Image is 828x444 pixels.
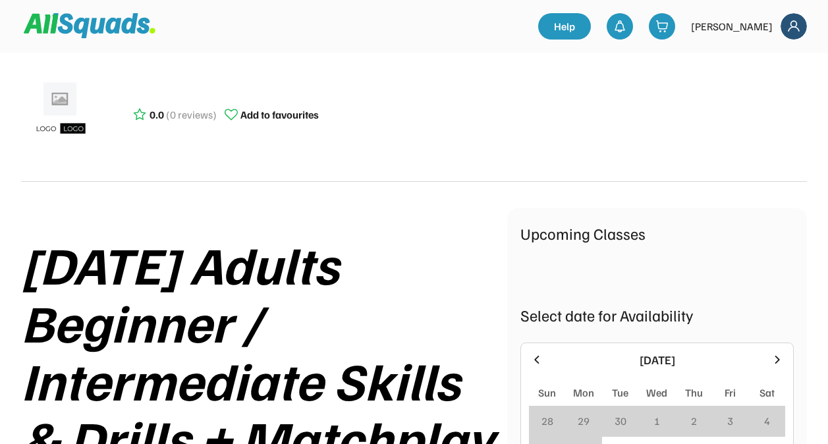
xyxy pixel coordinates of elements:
[541,413,553,429] div: 28
[520,221,794,245] div: Upcoming Classes
[654,413,660,429] div: 1
[691,413,697,429] div: 2
[781,13,807,40] img: Frame%2018.svg
[578,413,590,429] div: 29
[28,78,94,144] img: ui-kit-placeholders-product-5_1200x.webp
[613,20,626,33] img: bell-03%20%281%29.svg
[538,385,556,401] div: Sun
[615,413,626,429] div: 30
[691,18,773,34] div: [PERSON_NAME]
[520,303,794,327] div: Select date for Availability
[551,351,763,369] div: [DATE]
[166,107,217,123] div: (0 reviews)
[725,385,736,401] div: Fri
[727,413,733,429] div: 3
[764,413,770,429] div: 4
[646,385,667,401] div: Wed
[685,385,703,401] div: Thu
[573,385,594,401] div: Mon
[538,13,591,40] a: Help
[759,385,775,401] div: Sat
[24,13,155,38] img: Squad%20Logo.svg
[612,385,628,401] div: Tue
[240,107,319,123] div: Add to favourites
[150,107,164,123] div: 0.0
[655,20,669,33] img: shopping-cart-01%20%281%29.svg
